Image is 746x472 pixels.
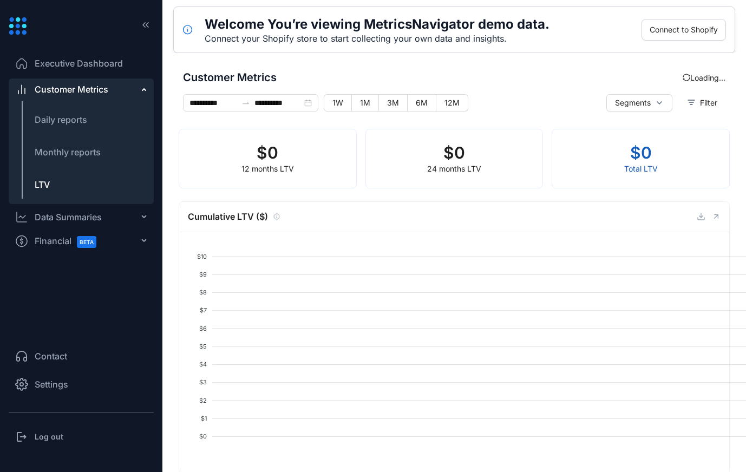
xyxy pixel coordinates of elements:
[642,19,726,41] button: Connect to Shopify
[183,69,683,86] span: Customer Metrics
[35,350,67,363] span: Contact
[199,289,207,296] tspan: $8
[199,432,207,440] tspan: $0
[201,415,207,422] tspan: $1
[427,142,481,163] h2: $ 0
[200,306,207,314] tspan: $7
[683,74,690,81] span: sync
[332,98,343,107] span: 1W
[241,99,250,107] span: to
[679,94,725,112] button: Filter
[35,114,87,125] span: Daily reports
[199,325,207,332] tspan: $6
[650,24,718,36] span: Connect to Shopify
[188,210,268,224] span: Cumulative LTV ($)
[35,378,68,391] span: Settings
[35,57,123,70] span: Executive Dashboard
[444,98,460,107] span: 12M
[35,431,63,442] h3: Log out
[35,179,50,190] span: LTV
[199,397,207,404] tspan: $2
[416,98,428,107] span: 6M
[683,72,725,83] div: Loading...
[427,164,481,173] span: 24 months LTV
[387,98,399,107] span: 3M
[199,360,207,368] tspan: $4
[615,97,651,109] span: Segments
[360,98,370,107] span: 1M
[205,16,549,33] h5: Welcome You’re viewing MetricsNavigator demo data.
[35,229,106,253] span: Financial
[199,271,207,278] tspan: $9
[35,83,108,96] span: Customer Metrics
[205,33,549,44] div: Connect your Shopify store to start collecting your own data and insights.
[199,378,207,386] tspan: $3
[624,164,658,173] span: Total LTV
[241,164,294,173] span: 12 months LTV
[35,147,101,158] span: Monthly reports
[241,99,250,107] span: swap-right
[606,94,672,112] button: Segments
[241,142,294,163] h2: $ 0
[624,142,658,163] h2: $ 0
[199,343,207,350] tspan: $5
[197,253,207,260] tspan: $10
[77,236,96,248] span: BETA
[35,211,102,224] div: Data Summaries
[700,97,717,109] span: Filter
